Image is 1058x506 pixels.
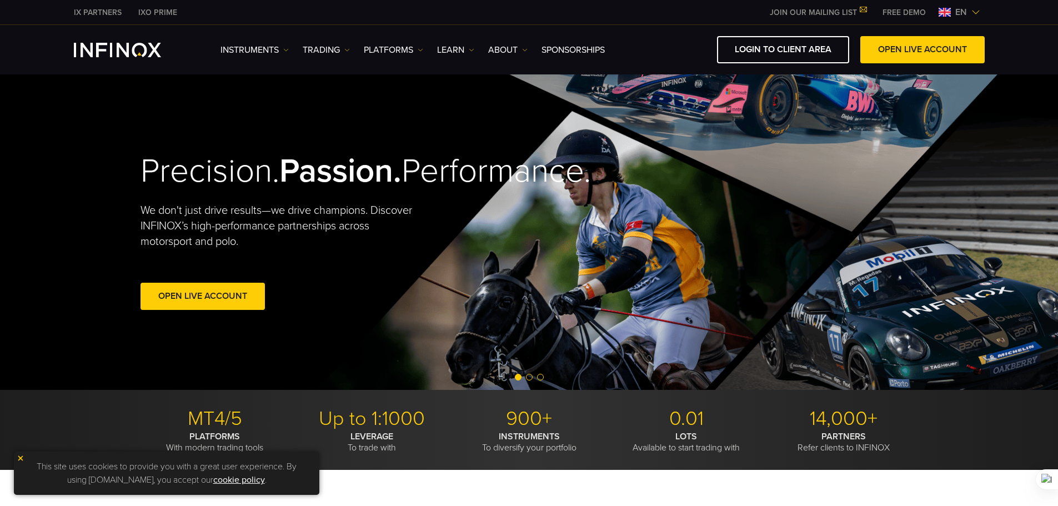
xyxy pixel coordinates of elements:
a: INFINOX [66,7,130,18]
span: en [951,6,971,19]
p: To trade with [298,431,447,453]
img: yellow close icon [17,454,24,462]
p: This site uses cookies to provide you with a great user experience. By using [DOMAIN_NAME], you a... [19,457,314,489]
a: PLATFORMS [364,43,423,57]
p: We don't just drive results—we drive champions. Discover INFINOX’s high-performance partnerships ... [141,203,420,249]
p: Refer clients to INFINOX [769,431,918,453]
span: Go to slide 2 [526,374,533,380]
strong: PLATFORMS [189,431,240,442]
p: 14,000+ [769,407,918,431]
a: INFINOX [130,7,185,18]
p: 0.01 [612,407,761,431]
a: INFINOX Logo [74,43,187,57]
a: Learn [437,43,474,57]
a: INFINOX MENU [874,7,934,18]
p: To diversify your portfolio [455,431,604,453]
a: LOGIN TO CLIENT AREA [717,36,849,63]
a: OPEN LIVE ACCOUNT [860,36,985,63]
strong: LEVERAGE [350,431,393,442]
a: JOIN OUR MAILING LIST [761,8,874,17]
strong: LOTS [675,431,697,442]
p: MT4/5 [141,407,289,431]
span: Go to slide 1 [515,374,522,380]
p: With modern trading tools [141,431,289,453]
a: cookie policy [213,474,265,485]
a: TRADING [303,43,350,57]
strong: Passion. [279,151,402,191]
a: ABOUT [488,43,528,57]
strong: PARTNERS [821,431,866,442]
p: Available to start trading with [612,431,761,453]
span: Go to slide 3 [537,374,544,380]
a: Instruments [220,43,289,57]
p: Up to 1:1000 [298,407,447,431]
h2: Precision. Performance. [141,151,490,192]
a: Open Live Account [141,283,265,310]
strong: INSTRUMENTS [499,431,560,442]
a: SPONSORSHIPS [541,43,605,57]
p: 900+ [455,407,604,431]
